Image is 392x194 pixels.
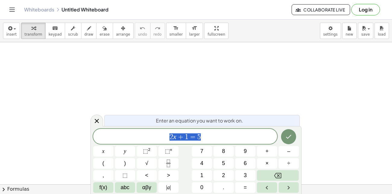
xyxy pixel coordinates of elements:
[279,146,299,157] button: Minus
[103,159,104,167] span: (
[145,171,148,180] span: <
[192,146,212,157] button: 7
[173,25,179,32] i: format_size
[200,159,203,167] span: 4
[65,23,81,39] button: scrub
[213,146,234,157] button: 8
[192,158,212,169] button: 4
[115,158,135,169] button: )
[115,170,135,181] button: Placeholder
[287,159,290,167] span: ÷
[244,147,247,155] span: 9
[292,4,350,15] button: Collaborate Live
[138,32,147,37] span: undo
[297,7,345,12] span: Collaborate Live
[68,32,78,37] span: scrub
[93,146,113,157] button: x
[115,146,135,157] button: y
[323,32,338,37] span: settings
[6,32,17,37] span: insert
[102,147,105,155] span: x
[124,159,126,167] span: )
[148,147,150,152] sup: 2
[375,23,389,39] button: load
[153,32,162,37] span: redo
[93,158,113,169] button: (
[235,158,255,169] button: 6
[155,25,160,32] i: redo
[96,23,113,39] button: erase
[378,32,386,37] span: load
[166,23,186,39] button: format_sizesmaller
[281,129,296,144] button: Done
[213,182,234,193] button: .
[170,184,171,190] span: |
[213,170,234,181] button: 2
[279,158,299,169] button: Divide
[166,183,171,192] span: a
[279,182,299,193] button: Right arrow
[222,147,225,155] span: 8
[265,147,269,155] span: +
[135,23,150,39] button: undoundo
[207,32,225,37] span: fullscreen
[166,184,167,190] span: |
[170,147,172,152] sup: n
[121,183,129,192] span: abc
[21,23,46,39] button: transform
[158,158,179,169] button: Fraction
[200,183,203,192] span: 0
[191,25,197,32] i: format_size
[24,7,54,13] a: Whiteboards
[158,182,179,193] button: Absolute value
[287,147,290,155] span: –
[156,117,243,124] span: Enter an equation you want to work on.
[137,158,157,169] button: Square root
[167,171,170,180] span: >
[115,182,135,193] button: Alphabet
[52,25,58,32] i: keyboard
[137,170,157,181] button: Less than
[145,159,148,167] span: √
[320,23,341,39] button: settings
[222,171,225,180] span: 2
[361,32,370,37] span: save
[100,32,109,37] span: erase
[84,32,93,37] span: draw
[169,32,183,37] span: smaller
[244,159,247,167] span: 6
[142,183,151,192] span: αβγ
[358,23,373,39] button: save
[165,148,170,154] span: ⬚
[124,147,126,155] span: y
[346,32,353,37] span: new
[103,171,104,180] span: ,
[137,146,157,157] button: Squared
[235,170,255,181] button: 3
[213,158,234,169] button: 5
[185,133,188,141] span: 1
[150,23,165,39] button: redoredo
[173,133,176,141] var: x
[93,182,113,193] button: Functions
[192,170,212,181] button: 1
[192,182,212,193] button: 0
[200,147,203,155] span: 7
[137,182,157,193] button: Greek alphabet
[158,146,179,157] button: Superscript
[45,23,65,39] button: keyboardkeypad
[257,170,299,181] button: Backspace
[351,4,380,15] button: Log in
[257,182,277,193] button: Left arrow
[244,171,247,180] span: 3
[235,182,255,193] button: Equals
[197,133,201,141] span: 5
[176,133,185,141] span: +
[265,159,269,167] span: ×
[257,158,277,169] button: Times
[257,146,277,157] button: Plus
[186,23,203,39] button: format_sizelarger
[24,32,42,37] span: transform
[81,23,97,39] button: draw
[235,146,255,157] button: 9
